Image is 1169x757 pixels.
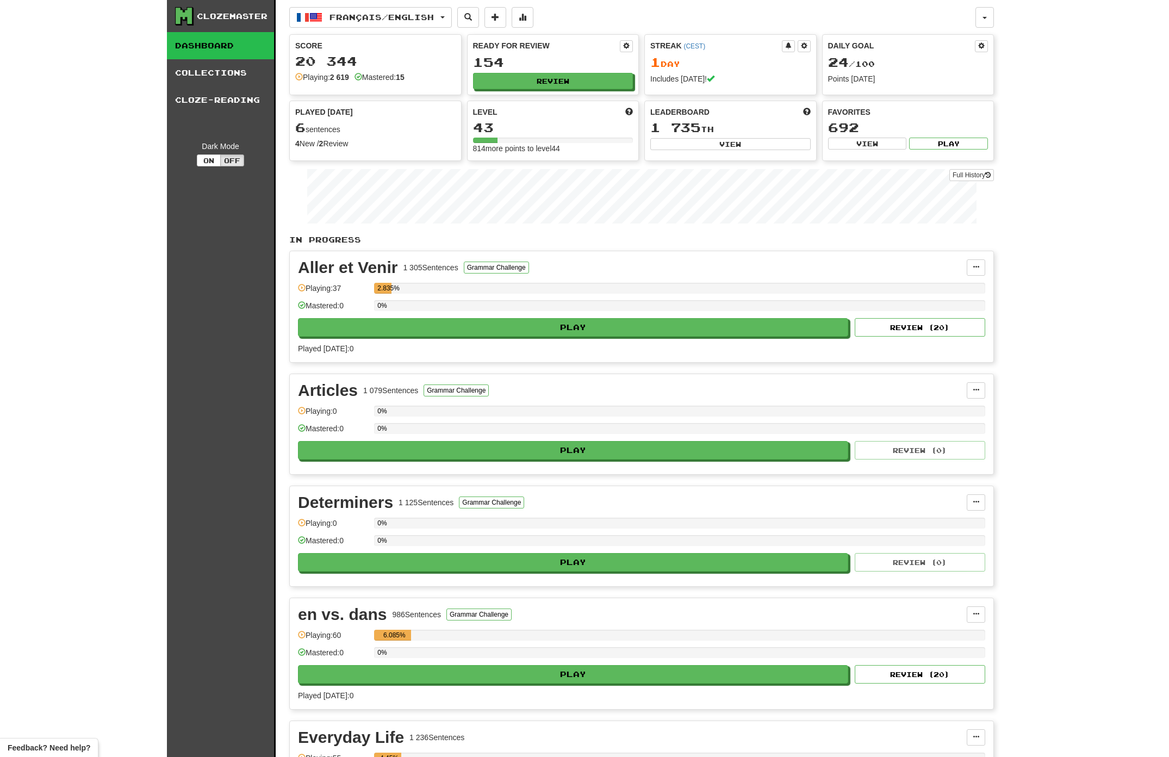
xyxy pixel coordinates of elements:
div: sentences [295,121,456,135]
div: Determiners [298,494,393,511]
button: Français/English [289,7,452,28]
div: New / Review [295,138,456,149]
span: Level [473,107,498,117]
button: Play [298,441,848,460]
button: Play [909,138,988,150]
button: Grammar Challenge [464,262,529,274]
a: Cloze-Reading [167,86,274,114]
a: Full History [949,169,994,181]
div: 986 Sentences [392,609,441,620]
div: 1 079 Sentences [363,385,418,396]
div: Favorites [828,107,988,117]
strong: 15 [396,73,405,82]
a: (CEST) [683,42,705,50]
div: Playing: 60 [298,630,369,648]
strong: 4 [295,139,300,148]
p: In Progress [289,234,994,245]
div: Playing: 0 [298,406,369,424]
div: Points [DATE] [828,73,988,84]
span: Played [DATE]: 0 [298,344,353,353]
div: Mastered: 0 [298,300,369,318]
div: 814 more points to level 44 [473,143,633,154]
button: Review (20) [855,665,985,684]
div: 1 125 Sentences [399,497,453,508]
div: en vs. dans [298,606,387,623]
div: Clozemaster [197,11,268,22]
a: Collections [167,59,274,86]
div: 43 [473,121,633,134]
div: Score [295,40,456,51]
span: / 100 [828,59,875,69]
div: Everyday Life [298,729,404,746]
span: Score more points to level up [625,107,633,117]
span: 1 [650,54,661,70]
span: Played [DATE] [295,107,353,117]
div: Includes [DATE]! [650,73,811,84]
strong: 2 619 [330,73,349,82]
div: Streak [650,40,782,51]
div: th [650,121,811,135]
span: 1 735 [650,120,701,135]
span: This week in points, UTC [803,107,811,117]
div: 154 [473,55,633,69]
strong: 2 [319,139,324,148]
span: 6 [295,120,306,135]
div: 2.835% [377,283,391,294]
div: Aller et Venir [298,259,397,276]
button: Review (0) [855,553,985,572]
button: Grammar Challenge [459,497,524,508]
div: Day [650,55,811,70]
button: Play [298,318,848,337]
button: Review [473,73,633,89]
div: 1 236 Sentences [409,732,464,743]
span: Français / English [329,13,434,22]
div: Playing: 37 [298,283,369,301]
button: Review (0) [855,441,985,460]
div: Mastered: 0 [298,535,369,553]
button: Play [298,553,848,572]
a: Dashboard [167,32,274,59]
div: 692 [828,121,988,134]
div: 6.085% [377,630,411,641]
div: Mastered: [355,72,405,83]
div: 20 344 [295,54,456,68]
button: Search sentences [457,7,479,28]
div: Daily Goal [828,40,975,52]
button: View [650,138,811,150]
button: View [828,138,907,150]
span: 24 [828,54,849,70]
button: Grammar Challenge [446,609,512,621]
div: Dark Mode [175,141,266,152]
button: Grammar Challenge [424,384,489,396]
button: More stats [512,7,533,28]
button: Play [298,665,848,684]
button: On [197,154,221,166]
div: Ready for Review [473,40,620,51]
div: Playing: [295,72,349,83]
div: Playing: 0 [298,518,369,536]
div: Mastered: 0 [298,423,369,441]
span: Played [DATE]: 0 [298,691,353,700]
div: 1 305 Sentences [403,262,458,273]
div: Mastered: 0 [298,647,369,665]
span: Open feedback widget [8,742,90,753]
button: Off [220,154,244,166]
button: Add sentence to collection [484,7,506,28]
button: Review (20) [855,318,985,337]
span: Leaderboard [650,107,710,117]
div: Articles [298,382,358,399]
